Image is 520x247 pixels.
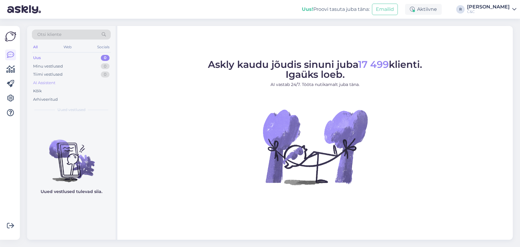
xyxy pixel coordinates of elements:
[358,59,389,70] span: 17 499
[208,59,422,80] span: Askly kaudu jõudis sinuni juba klienti. Igaüks loeb.
[33,71,63,78] div: Tiimi vestlused
[372,4,398,15] button: Emailid
[101,55,110,61] div: 0
[62,43,73,51] div: Web
[57,107,85,112] span: Uued vestlused
[96,43,111,51] div: Socials
[101,71,110,78] div: 0
[33,55,41,61] div: Uus
[33,88,42,94] div: Kõik
[27,129,116,183] img: No chats
[32,43,39,51] div: All
[261,93,369,201] img: No Chat active
[302,6,370,13] div: Proovi tasuta juba täna:
[467,5,516,14] a: [PERSON_NAME]C&C
[467,9,510,14] div: C&C
[5,31,16,42] img: Askly Logo
[208,81,422,88] p: AI vastab 24/7. Tööta nutikamalt juba täna.
[456,5,465,14] div: R
[302,6,313,12] b: Uus!
[41,188,102,195] p: Uued vestlused tulevad siia.
[33,80,55,86] div: AI Assistent
[33,63,63,69] div: Minu vestlused
[467,5,510,9] div: [PERSON_NAME]
[33,97,58,103] div: Arhiveeritud
[405,4,442,15] div: Aktiivne
[37,31,61,38] span: Otsi kliente
[101,63,110,69] div: 0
